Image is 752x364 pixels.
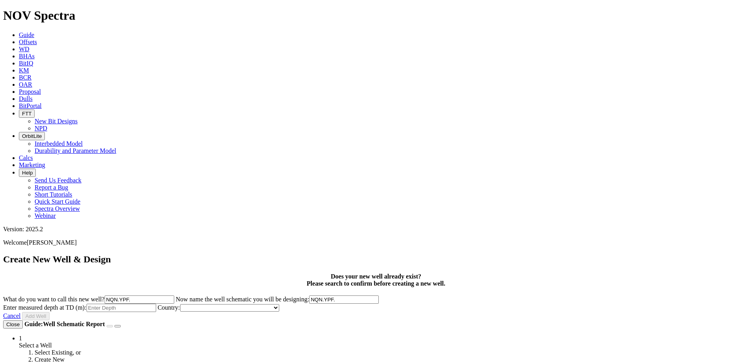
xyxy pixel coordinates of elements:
label: Now name the well schematic you will be designing: [176,296,379,303]
a: Calcs [19,154,33,161]
a: Cancel [3,312,20,319]
span: Create New [35,356,65,363]
a: OAR [19,81,32,88]
button: Add Well [22,312,49,320]
a: NPD [35,125,47,132]
a: Short Tutorials [35,191,72,198]
span: Well Schematic Report [43,321,105,327]
a: BHAs [19,53,35,59]
input: Now name the well schematic you will be designing: [309,295,379,304]
span: OrbitLite [22,133,42,139]
a: Webinar [35,212,56,219]
button: Close [3,320,23,329]
a: New Bit Designs [35,118,77,124]
span: [PERSON_NAME] [27,239,77,246]
input: What do you want to call this new well? [105,295,174,304]
a: Dulls [19,95,33,102]
button: OrbitLite [19,132,45,140]
label: Country: [158,304,279,311]
div: Version: 2025.2 [3,226,749,233]
a: Marketing [19,162,45,168]
a: WD [19,46,29,52]
a: Durability and Parameter Model [35,147,116,154]
span: Select a Well [19,342,52,349]
a: Interbedded Model [35,140,83,147]
a: Send Us Feedback [35,177,81,184]
input: Enter measured depth at TD (m): [87,304,156,312]
a: BitPortal [19,102,42,109]
a: Proposal [19,88,41,95]
button: FTT [19,110,35,118]
h4: Does your new well already exist? Please search to confirm before creating a new well. [3,273,749,287]
div: 1 [19,335,749,342]
a: KM [19,67,29,74]
a: Offsets [19,39,37,45]
button: Help [19,169,36,177]
span: Select Existing, or [35,349,81,356]
label: What do you want to call this new well? [3,296,176,303]
span: Help [22,170,33,176]
span: FTT [22,111,31,117]
strong: Guide: [24,321,106,327]
a: Quick Start Guide [35,198,80,205]
a: BCR [19,74,31,81]
h1: NOV Spectra [3,8,749,23]
h2: Create New Well & Design [3,254,749,265]
a: Spectra Overview [35,205,80,212]
a: Report a Bug [35,184,68,191]
a: Guide [19,32,34,38]
p: Welcome [3,239,749,246]
a: BitIQ [19,60,33,67]
label: Enter measured depth at TD (m): [3,304,158,311]
select: Country: [180,304,279,312]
